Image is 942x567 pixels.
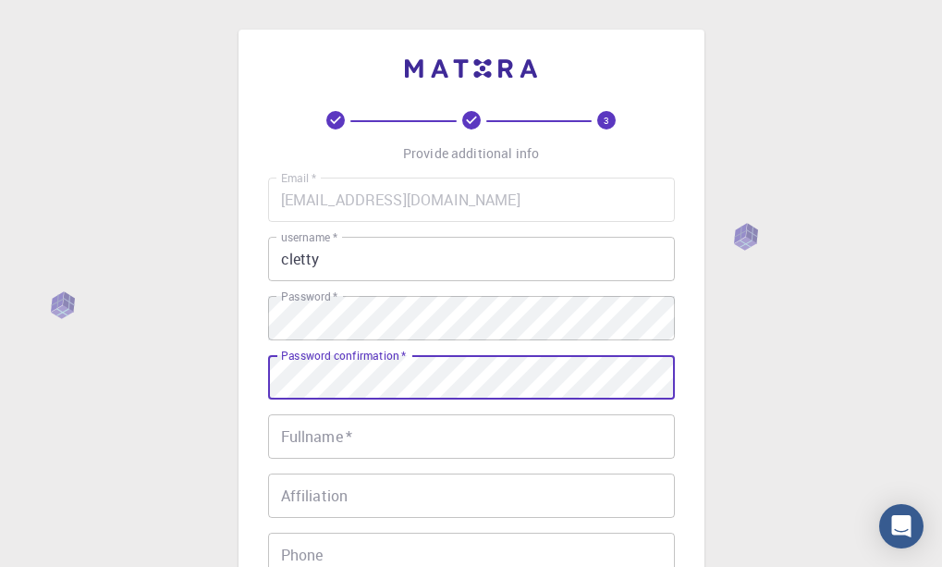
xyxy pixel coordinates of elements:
label: Password [281,289,337,304]
label: username [281,229,337,245]
label: Email [281,170,316,186]
p: Provide additional info [403,144,539,163]
text: 3 [604,114,609,127]
div: Open Intercom Messenger [879,504,924,549]
label: Password confirmation [281,348,406,364]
